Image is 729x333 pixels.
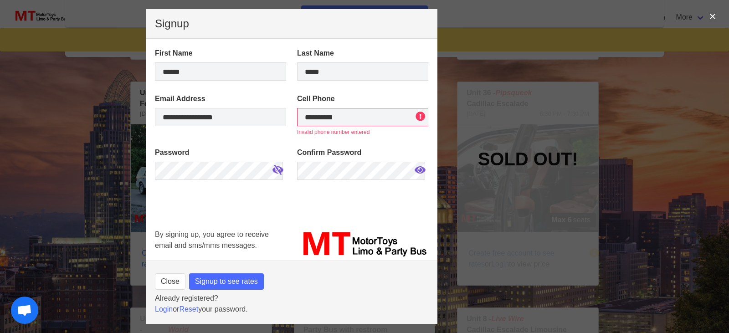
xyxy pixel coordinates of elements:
a: Reset [179,305,198,313]
label: Password [155,147,286,158]
label: Last Name [297,48,428,59]
label: Cell Phone [297,93,428,104]
label: Confirm Password [297,147,428,158]
div: By signing up, you agree to receive email and sms/mms messages. [149,224,292,265]
span: Signup to see rates [195,276,258,287]
label: Email Address [155,93,286,104]
p: Invalid phone number entered [297,128,428,136]
div: Open chat [11,297,38,324]
button: Signup to see rates [189,273,264,290]
button: Close [155,273,185,290]
p: Signup [155,18,428,29]
p: Already registered? [155,293,428,304]
img: MT_logo_name.png [297,229,428,259]
p: or your password. [155,304,428,315]
iframe: reCAPTCHA [155,193,293,261]
a: Login [155,305,173,313]
label: First Name [155,48,286,59]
